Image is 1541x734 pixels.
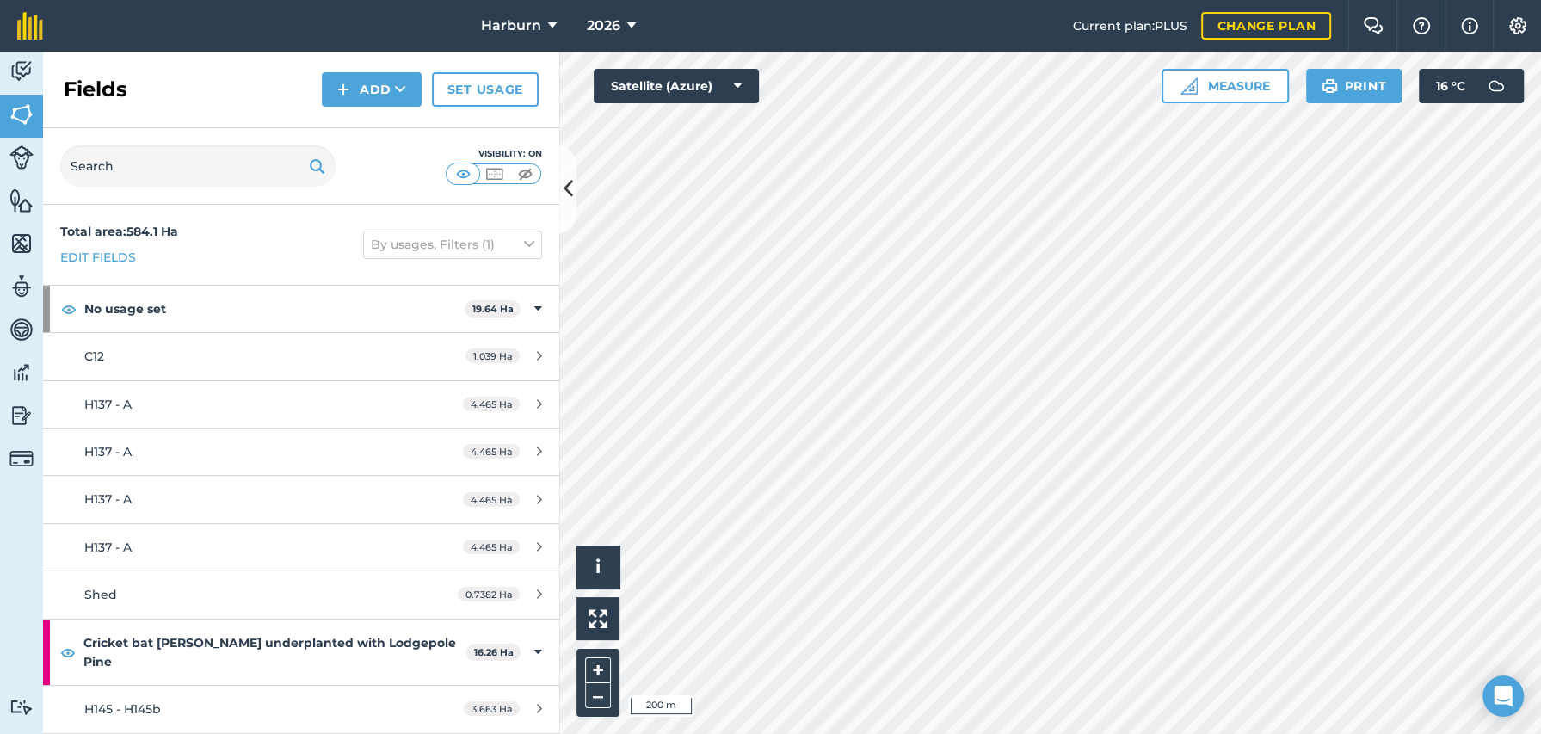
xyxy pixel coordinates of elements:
[587,15,620,36] span: 2026
[43,686,559,732] a: H145 - H145b3.663 Ha
[458,587,520,601] span: 0.7382 Ha
[9,274,34,299] img: svg+xml;base64,PD94bWwgdmVyc2lvbj0iMS4wIiBlbmNvZGluZz0idXRmLTgiPz4KPCEtLSBHZW5lcmF0b3I6IEFkb2JlIE...
[61,299,77,319] img: svg+xml;base64,PHN2ZyB4bWxucz0iaHR0cDovL3d3dy53My5vcmcvMjAwMC9zdmciIHdpZHRoPSIxOCIgaGVpZ2h0PSIyNC...
[1411,17,1432,34] img: A question mark icon
[84,540,132,555] span: H137 - A
[43,286,559,332] div: No usage set19.64 Ha
[17,12,43,40] img: fieldmargin Logo
[43,429,559,475] a: H137 - A4.465 Ha
[84,286,465,332] strong: No usage set
[83,620,466,686] strong: Cricket bat [PERSON_NAME] underplanted with Lodgepole Pine
[43,381,559,428] a: H137 - A4.465 Ha
[9,403,34,429] img: svg+xml;base64,PD94bWwgdmVyc2lvbj0iMS4wIiBlbmNvZGluZz0idXRmLTgiPz4KPCEtLSBHZW5lcmF0b3I6IEFkb2JlIE...
[484,165,505,182] img: svg+xml;base64,PHN2ZyB4bWxucz0iaHR0cDovL3d3dy53My5vcmcvMjAwMC9zdmciIHdpZHRoPSI1MCIgaGVpZ2h0PSI0MC...
[432,72,539,107] a: Set usage
[585,657,611,683] button: +
[9,447,34,471] img: svg+xml;base64,PD94bWwgdmVyc2lvbj0iMS4wIiBlbmNvZGluZz0idXRmLTgiPz4KPCEtLSBHZW5lcmF0b3I6IEFkb2JlIE...
[453,165,474,182] img: svg+xml;base64,PHN2ZyB4bWxucz0iaHR0cDovL3d3dy53My5vcmcvMjAwMC9zdmciIHdpZHRoPSI1MCIgaGVpZ2h0PSI0MC...
[1436,69,1465,103] span: 16 ° C
[463,444,520,459] span: 4.465 Ha
[84,397,132,412] span: H137 - A
[1363,17,1384,34] img: Two speech bubbles overlapping with the left bubble in the forefront
[84,444,132,460] span: H137 - A
[84,587,117,602] span: Shed
[337,79,349,100] img: svg+xml;base64,PHN2ZyB4bWxucz0iaHR0cDovL3d3dy53My5vcmcvMjAwMC9zdmciIHdpZHRoPSIxNCIgaGVpZ2h0PSIyNC...
[589,609,607,628] img: Four arrows, one pointing top left, one top right, one bottom right and the last bottom left
[60,248,136,267] a: Edit fields
[309,156,325,176] img: svg+xml;base64,PHN2ZyB4bWxucz0iaHR0cDovL3d3dy53My5vcmcvMjAwMC9zdmciIHdpZHRoPSIxOSIgaGVpZ2h0PSIyNC...
[9,188,34,213] img: svg+xml;base64,PHN2ZyB4bWxucz0iaHR0cDovL3d3dy53My5vcmcvMjAwMC9zdmciIHdpZHRoPSI1NiIgaGVpZ2h0PSI2MC...
[43,333,559,379] a: C121.039 Ha
[9,360,34,386] img: svg+xml;base64,PD94bWwgdmVyc2lvbj0iMS4wIiBlbmNvZGluZz0idXRmLTgiPz4KPCEtLSBHZW5lcmF0b3I6IEFkb2JlIE...
[1201,12,1331,40] a: Change plan
[43,571,559,618] a: Shed0.7382 Ha
[1306,69,1402,103] button: Print
[363,231,542,258] button: By usages, Filters (1)
[1482,675,1524,717] div: Open Intercom Messenger
[84,701,161,717] span: H145 - H145b
[464,701,520,716] span: 3.663 Ha
[1073,16,1187,35] span: Current plan : PLUS
[446,147,542,161] div: Visibility: On
[463,540,520,554] span: 4.465 Ha
[9,102,34,127] img: svg+xml;base64,PHN2ZyB4bWxucz0iaHR0cDovL3d3dy53My5vcmcvMjAwMC9zdmciIHdpZHRoPSI1NiIgaGVpZ2h0PSI2MC...
[463,397,520,411] span: 4.465 Ha
[1479,69,1513,103] img: svg+xml;base64,PD94bWwgdmVyc2lvbj0iMS4wIiBlbmNvZGluZz0idXRmLTgiPz4KPCEtLSBHZW5lcmF0b3I6IEFkb2JlIE...
[60,224,178,239] strong: Total area : 584.1 Ha
[1180,77,1198,95] img: Ruler icon
[472,303,514,315] strong: 19.64 Ha
[1162,69,1289,103] button: Measure
[9,231,34,256] img: svg+xml;base64,PHN2ZyB4bWxucz0iaHR0cDovL3d3dy53My5vcmcvMjAwMC9zdmciIHdpZHRoPSI1NiIgaGVpZ2h0PSI2MC...
[84,491,132,507] span: H137 - A
[1461,15,1478,36] img: svg+xml;base64,PHN2ZyB4bWxucz0iaHR0cDovL3d3dy53My5vcmcvMjAwMC9zdmciIHdpZHRoPSIxNyIgaGVpZ2h0PSIxNy...
[463,492,520,507] span: 4.465 Ha
[9,317,34,342] img: svg+xml;base64,PD94bWwgdmVyc2lvbj0iMS4wIiBlbmNvZGluZz0idXRmLTgiPz4KPCEtLSBHZW5lcmF0b3I6IEFkb2JlIE...
[64,76,127,103] h2: Fields
[595,556,601,577] span: i
[474,646,514,658] strong: 16.26 Ha
[9,145,34,170] img: svg+xml;base64,PD94bWwgdmVyc2lvbj0iMS4wIiBlbmNvZGluZz0idXRmLTgiPz4KPCEtLSBHZW5lcmF0b3I6IEFkb2JlIE...
[585,683,611,708] button: –
[1507,17,1528,34] img: A cog icon
[43,524,559,571] a: H137 - A4.465 Ha
[43,620,559,686] div: Cricket bat [PERSON_NAME] underplanted with Lodgepole Pine16.26 Ha
[84,348,104,364] span: C12
[576,546,619,589] button: i
[465,348,520,363] span: 1.039 Ha
[594,69,759,103] button: Satellite (Azure)
[60,642,76,663] img: svg+xml;base64,PHN2ZyB4bWxucz0iaHR0cDovL3d3dy53My5vcmcvMjAwMC9zdmciIHdpZHRoPSIxOCIgaGVpZ2h0PSIyNC...
[1322,76,1338,96] img: svg+xml;base64,PHN2ZyB4bWxucz0iaHR0cDovL3d3dy53My5vcmcvMjAwMC9zdmciIHdpZHRoPSIxOSIgaGVpZ2h0PSIyNC...
[322,72,422,107] button: Add
[515,165,536,182] img: svg+xml;base64,PHN2ZyB4bWxucz0iaHR0cDovL3d3dy53My5vcmcvMjAwMC9zdmciIHdpZHRoPSI1MCIgaGVpZ2h0PSI0MC...
[60,145,336,187] input: Search
[1419,69,1524,103] button: 16 °C
[9,59,34,84] img: svg+xml;base64,PD94bWwgdmVyc2lvbj0iMS4wIiBlbmNvZGluZz0idXRmLTgiPz4KPCEtLSBHZW5lcmF0b3I6IEFkb2JlIE...
[43,476,559,522] a: H137 - A4.465 Ha
[9,699,34,715] img: svg+xml;base64,PD94bWwgdmVyc2lvbj0iMS4wIiBlbmNvZGluZz0idXRmLTgiPz4KPCEtLSBHZW5lcmF0b3I6IEFkb2JlIE...
[481,15,541,36] span: Harburn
